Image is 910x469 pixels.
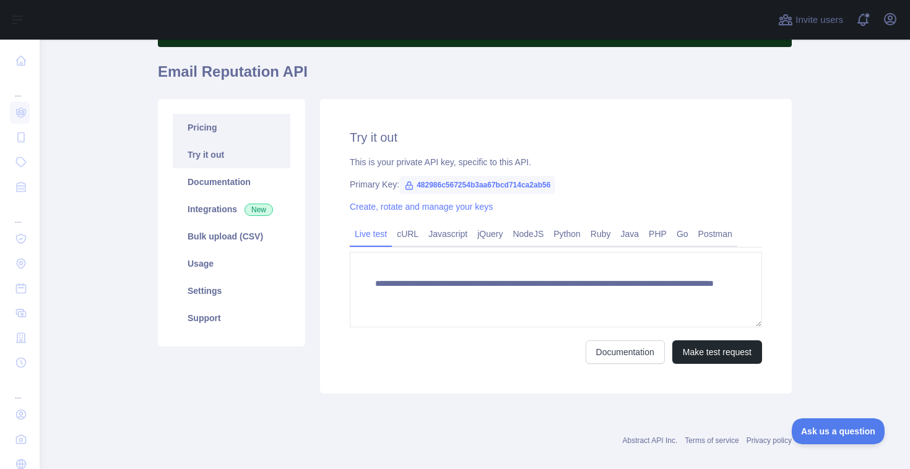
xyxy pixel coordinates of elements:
a: Go [672,224,693,244]
a: Settings [173,277,290,304]
span: 482986c567254b3aa67bcd714ca2ab56 [399,176,555,194]
a: Documentation [173,168,290,196]
a: Java [616,224,644,244]
a: Create, rotate and manage your keys [350,202,493,212]
a: Try it out [173,141,290,168]
span: Invite users [795,13,843,27]
a: Javascript [423,224,472,244]
a: jQuery [472,224,508,244]
h1: Email Reputation API [158,62,792,92]
a: Integrations New [173,196,290,223]
a: Support [173,304,290,332]
a: Terms of service [685,436,739,445]
div: ... [10,200,30,225]
a: NodeJS [508,224,548,244]
a: Abstract API Inc. [623,436,678,445]
a: Pricing [173,114,290,141]
a: Ruby [586,224,616,244]
a: PHP [644,224,672,244]
a: Live test [350,224,392,244]
a: Documentation [586,340,665,364]
div: ... [10,376,30,401]
a: Python [548,224,586,244]
a: Privacy policy [747,436,792,445]
div: Primary Key: [350,178,762,191]
a: Bulk upload (CSV) [173,223,290,250]
span: New [245,204,273,216]
div: ... [10,74,30,99]
a: Postman [693,224,737,244]
a: Usage [173,250,290,277]
div: This is your private API key, specific to this API. [350,156,762,168]
a: cURL [392,224,423,244]
iframe: Toggle Customer Support [792,418,885,444]
button: Invite users [776,10,846,30]
button: Make test request [672,340,762,364]
h2: Try it out [350,129,762,146]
